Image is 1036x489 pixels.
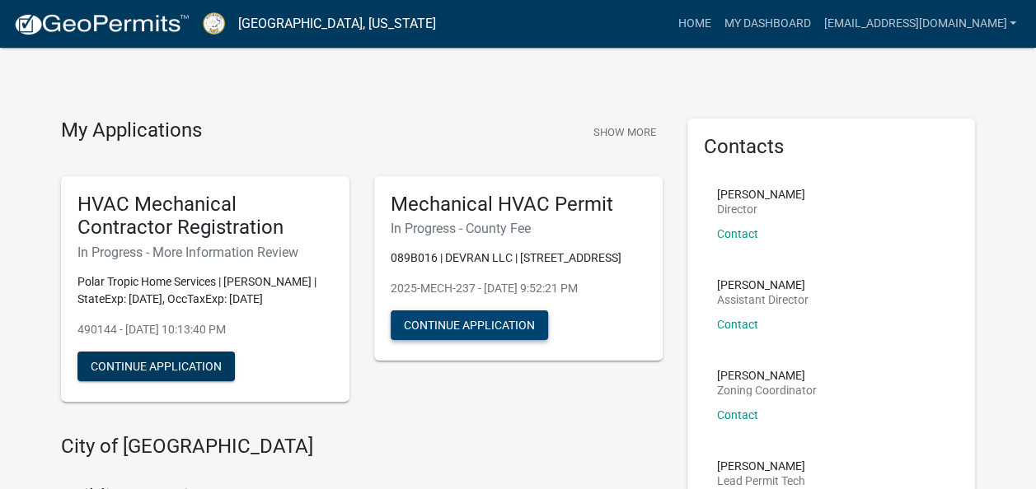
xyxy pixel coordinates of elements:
a: Contact [717,318,758,331]
a: [EMAIL_ADDRESS][DOMAIN_NAME] [817,8,1023,40]
p: Lead Permit Tech [717,475,805,487]
button: Show More [587,119,663,146]
p: [PERSON_NAME] [717,370,817,381]
h4: My Applications [61,119,202,143]
p: 490144 - [DATE] 10:13:40 PM [77,321,333,338]
h6: In Progress - County Fee [391,221,646,236]
button: Continue Application [77,352,235,381]
img: Putnam County, Georgia [203,12,225,35]
p: 2025-MECH-237 - [DATE] 9:52:21 PM [391,280,646,297]
h4: City of [GEOGRAPHIC_DATA] [61,435,663,459]
h5: Contacts [704,135,959,159]
button: Continue Application [391,310,548,340]
a: My Dashboard [717,8,817,40]
p: [PERSON_NAME] [717,189,805,200]
a: Home [671,8,717,40]
p: Director [717,203,805,215]
p: [PERSON_NAME] [717,279,809,291]
h5: Mechanical HVAC Permit [391,193,646,217]
p: [PERSON_NAME] [717,460,805,472]
a: [GEOGRAPHIC_DATA], [US_STATE] [238,10,436,38]
p: 089B016 | DEVRAN LLC | [STREET_ADDRESS] [391,249,646,267]
a: Contact [717,408,758,421]
h6: In Progress - More Information Review [77,244,333,260]
p: Zoning Coordinator [717,384,817,396]
h5: HVAC Mechanical Contractor Registration [77,193,333,240]
p: Assistant Director [717,294,809,305]
p: Polar Tropic Home Services | [PERSON_NAME] | StateExp: [DATE], OccTaxExp: [DATE] [77,273,333,308]
a: Contact [717,227,758,240]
